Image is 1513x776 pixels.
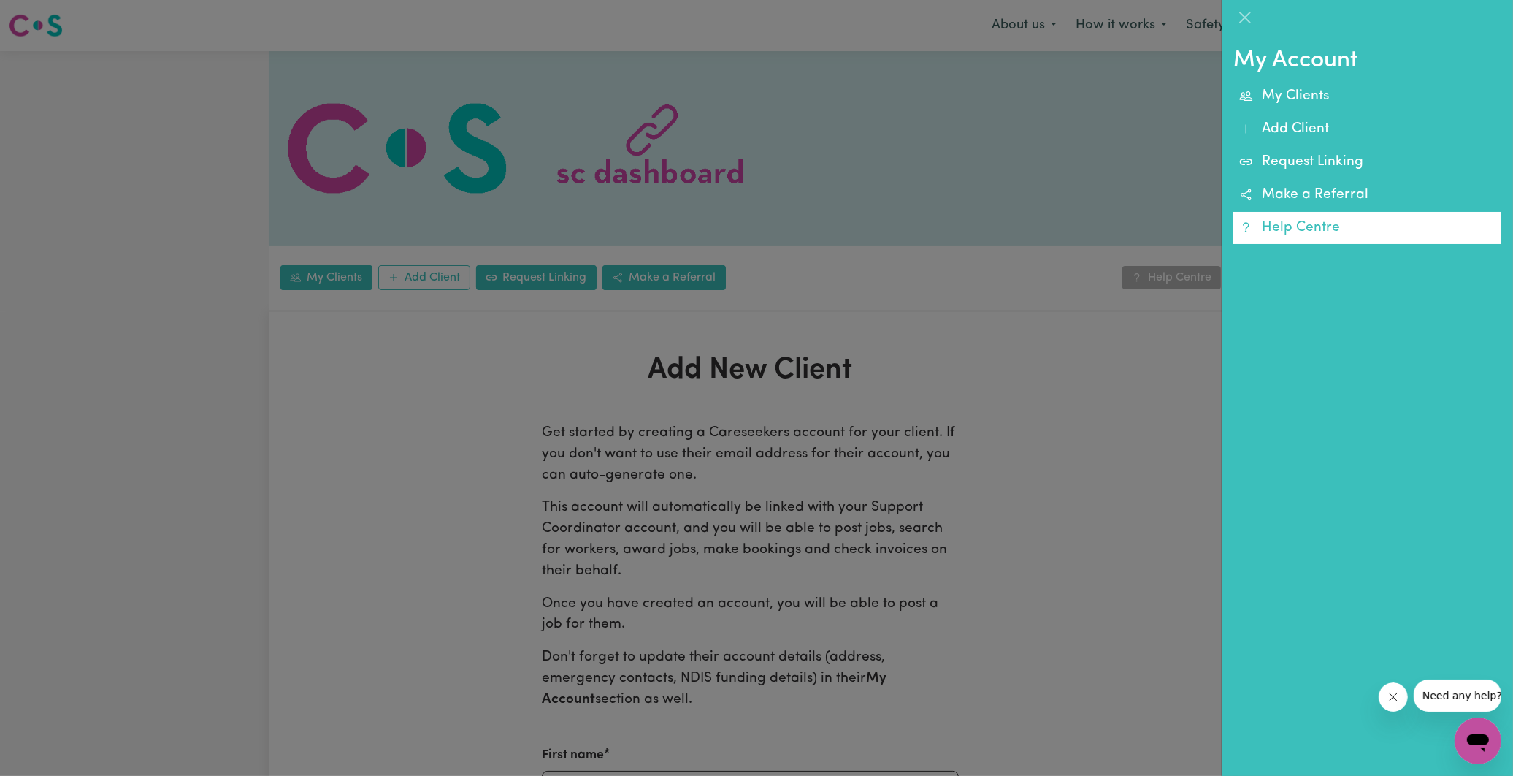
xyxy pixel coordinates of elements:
[1233,113,1501,146] a: Add Client
[1414,680,1501,712] iframe: Message from company
[1455,718,1501,764] iframe: Button to launch messaging window
[1379,682,1408,712] iframe: Close message
[1233,212,1501,245] a: Help Centre
[1233,80,1501,113] a: My Clients
[1233,6,1257,29] button: Close
[1233,179,1501,212] a: Make a Referral
[9,10,88,22] span: Need any help?
[1233,146,1501,179] a: Request Linking
[1233,47,1501,75] h2: My Account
